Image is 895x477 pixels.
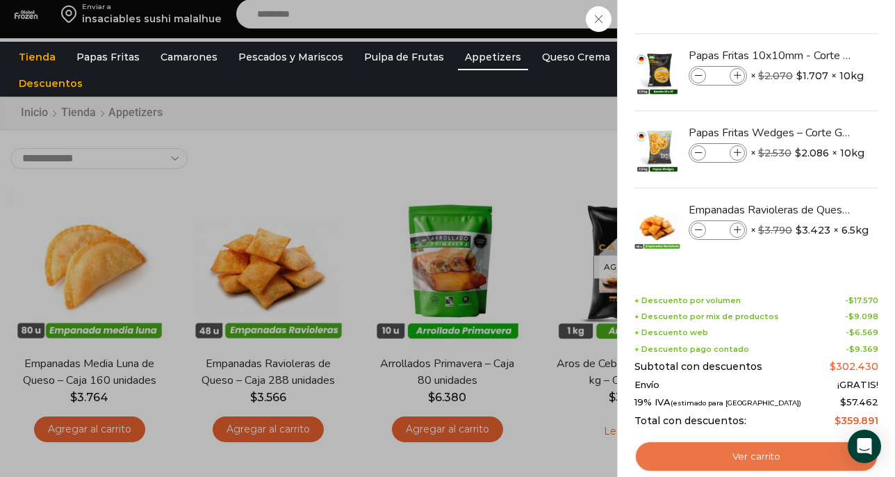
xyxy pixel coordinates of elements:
[758,70,764,82] span: $
[849,344,878,354] bdi: 9.369
[634,380,659,391] span: Envío
[845,296,878,305] span: -
[830,360,878,373] bdi: 302.430
[849,328,878,337] bdi: 6.569
[795,146,829,160] bdi: 2.086
[848,312,878,321] bdi: 9.098
[634,361,762,373] span: Subtotal con descuentos
[634,397,801,408] span: 19% IVA
[634,345,749,354] span: + Descuento pago contado
[845,312,878,321] span: -
[849,328,855,337] span: $
[795,146,801,160] span: $
[796,69,803,83] span: $
[846,328,878,337] span: -
[758,224,792,236] bdi: 3.790
[707,223,728,238] input: Product quantity
[758,147,764,159] span: $
[634,328,708,337] span: + Descuento web
[758,70,793,82] bdi: 2.070
[750,143,864,163] span: × × 10kg
[750,220,869,240] span: × × 6.5kg
[830,360,836,373] span: $
[848,312,854,321] span: $
[689,48,854,63] a: Papas Fritas 10x10mm - Corte Bastón - Caja 10 kg
[689,125,854,140] a: Papas Fritas Wedges – Corte Gajo - Caja 10 kg
[69,44,147,70] a: Papas Fritas
[840,396,878,407] span: 57.462
[671,399,801,407] small: (estimado para [GEOGRAPHIC_DATA])
[849,344,855,354] span: $
[758,147,791,159] bdi: 2.530
[458,44,528,70] a: Appetizers
[846,345,878,354] span: -
[796,69,828,83] bdi: 1.707
[634,312,779,321] span: + Descuento por mix de productos
[12,70,90,97] a: Descuentos
[848,296,854,305] span: $
[758,224,764,236] span: $
[231,44,350,70] a: Pescados y Mariscos
[848,430,881,463] div: Open Intercom Messenger
[634,441,878,473] a: Ver carrito
[634,415,746,427] span: Total con descuentos:
[835,414,841,427] span: $
[750,66,864,86] span: × × 10kg
[837,380,878,391] span: ¡GRATIS!
[689,202,854,218] a: Empanadas Ravioleras de Queso - Caja 288 unidades
[848,296,878,305] bdi: 17.570
[707,145,728,161] input: Product quantity
[12,44,63,70] a: Tienda
[634,296,741,305] span: + Descuento por volumen
[796,223,830,237] bdi: 3.423
[154,44,224,70] a: Camarones
[835,414,878,427] bdi: 359.891
[796,223,802,237] span: $
[535,44,617,70] a: Queso Crema
[707,68,728,83] input: Product quantity
[840,396,846,407] span: $
[357,44,451,70] a: Pulpa de Frutas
